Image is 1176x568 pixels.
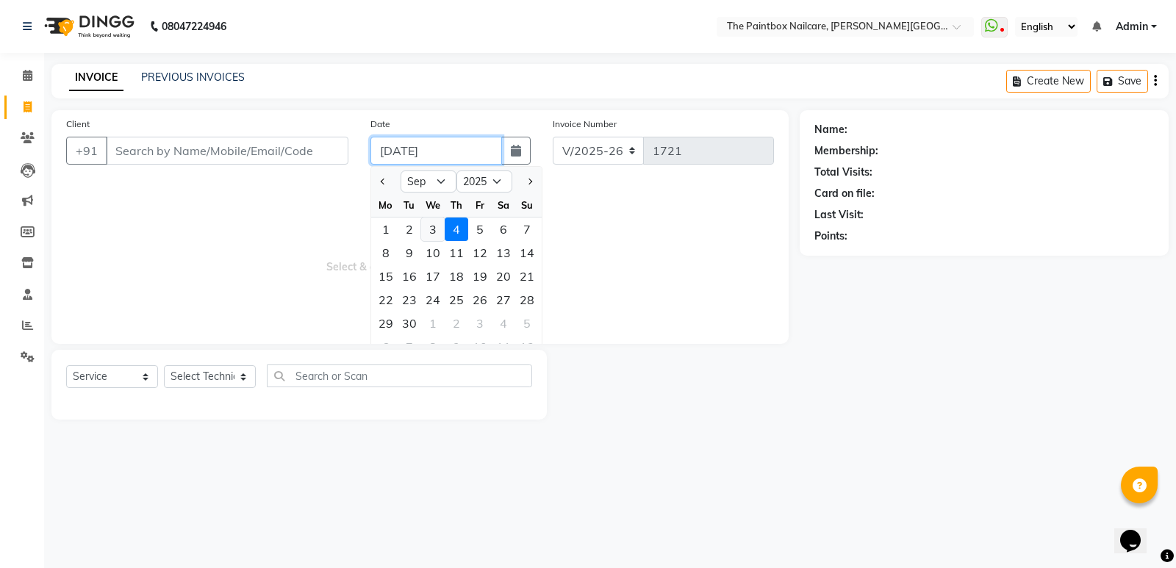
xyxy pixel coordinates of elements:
[66,118,90,131] label: Client
[398,265,421,288] div: Tuesday, September 16, 2025
[374,312,398,335] div: Monday, September 29, 2025
[515,218,539,241] div: 7
[445,312,468,335] div: Thursday, October 2, 2025
[445,335,468,359] div: 9
[492,218,515,241] div: 6
[66,137,107,165] button: +91
[515,265,539,288] div: Sunday, September 21, 2025
[468,312,492,335] div: Friday, October 3, 2025
[515,335,539,359] div: 12
[515,335,539,359] div: Sunday, October 12, 2025
[468,288,492,312] div: 26
[492,312,515,335] div: 4
[141,71,245,84] a: PREVIOUS INVOICES
[374,241,398,265] div: 8
[421,265,445,288] div: Wednesday, September 17, 2025
[492,335,515,359] div: 11
[468,241,492,265] div: 12
[374,265,398,288] div: 15
[421,265,445,288] div: 17
[445,265,468,288] div: Thursday, September 18, 2025
[66,182,774,329] span: Select & add items from the list below
[814,229,847,244] div: Points:
[421,288,445,312] div: Wednesday, September 24, 2025
[468,241,492,265] div: Friday, September 12, 2025
[445,241,468,265] div: Thursday, September 11, 2025
[553,118,617,131] label: Invoice Number
[421,288,445,312] div: 24
[515,312,539,335] div: Sunday, October 5, 2025
[398,288,421,312] div: Tuesday, September 23, 2025
[374,335,398,359] div: Monday, October 6, 2025
[398,193,421,217] div: Tu
[492,193,515,217] div: Sa
[492,312,515,335] div: Saturday, October 4, 2025
[398,312,421,335] div: Tuesday, September 30, 2025
[421,312,445,335] div: Wednesday, October 1, 2025
[515,288,539,312] div: 28
[492,288,515,312] div: 27
[523,170,536,193] button: Next month
[421,193,445,217] div: We
[421,218,445,241] div: 3
[374,265,398,288] div: Monday, September 15, 2025
[398,218,421,241] div: 2
[814,143,878,159] div: Membership:
[374,218,398,241] div: Monday, September 1, 2025
[374,288,398,312] div: Monday, September 22, 2025
[1116,19,1148,35] span: Admin
[374,241,398,265] div: Monday, September 8, 2025
[374,193,398,217] div: Mo
[492,218,515,241] div: Saturday, September 6, 2025
[421,218,445,241] div: Wednesday, September 3, 2025
[468,218,492,241] div: Friday, September 5, 2025
[374,288,398,312] div: 22
[468,193,492,217] div: Fr
[515,193,539,217] div: Su
[398,241,421,265] div: 9
[515,218,539,241] div: Sunday, September 7, 2025
[468,218,492,241] div: 5
[515,241,539,265] div: 14
[445,218,468,241] div: 4
[814,186,875,201] div: Card on file:
[267,364,532,387] input: Search or Scan
[106,137,348,165] input: Search by Name/Mobile/Email/Code
[421,241,445,265] div: 10
[421,335,445,359] div: Wednesday, October 8, 2025
[69,65,123,91] a: INVOICE
[370,118,390,131] label: Date
[492,335,515,359] div: Saturday, October 11, 2025
[1006,70,1091,93] button: Create New
[398,265,421,288] div: 16
[515,312,539,335] div: 5
[398,335,421,359] div: 7
[814,122,847,137] div: Name:
[162,6,226,47] b: 08047224946
[468,265,492,288] div: 19
[492,265,515,288] div: 20
[421,335,445,359] div: 8
[37,6,138,47] img: logo
[445,288,468,312] div: 25
[398,218,421,241] div: Tuesday, September 2, 2025
[492,288,515,312] div: Saturday, September 27, 2025
[1114,509,1161,553] iframe: chat widget
[398,312,421,335] div: 30
[456,170,512,193] select: Select year
[468,335,492,359] div: Friday, October 10, 2025
[421,241,445,265] div: Wednesday, September 10, 2025
[492,241,515,265] div: Saturday, September 13, 2025
[492,265,515,288] div: Saturday, September 20, 2025
[445,335,468,359] div: Thursday, October 9, 2025
[445,312,468,335] div: 2
[814,165,872,180] div: Total Visits:
[445,218,468,241] div: Thursday, September 4, 2025
[515,288,539,312] div: Sunday, September 28, 2025
[445,265,468,288] div: 18
[468,288,492,312] div: Friday, September 26, 2025
[492,241,515,265] div: 13
[398,288,421,312] div: 23
[374,218,398,241] div: 1
[398,241,421,265] div: Tuesday, September 9, 2025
